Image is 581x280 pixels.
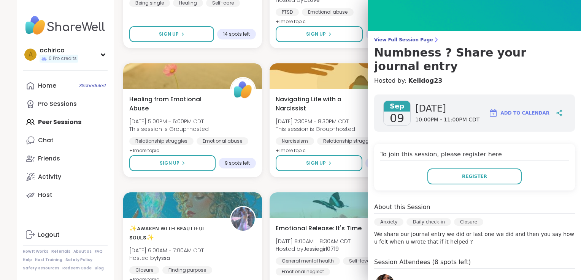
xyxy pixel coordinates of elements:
[162,266,212,274] div: Finding purpose
[38,82,56,90] div: Home
[38,173,61,181] div: Activity
[276,224,362,233] span: Emotional Release: It's Time
[276,137,314,145] div: Narcissism
[38,136,54,145] div: Chat
[384,101,410,112] span: Sep
[40,46,78,55] div: achirico
[427,168,522,184] button: Register
[374,258,575,269] h4: Session Attendees (8 spots left)
[317,137,381,145] div: Relationship struggles
[225,160,250,166] span: 9 spots left
[276,125,355,133] span: This session is Group-hosted
[51,249,70,254] a: Referrals
[223,31,250,37] span: 14 spots left
[23,149,108,168] a: Friends
[276,95,368,113] span: Navigating Life with a Narcissist
[129,254,204,262] span: Hosted by
[38,100,77,108] div: Pro Sessions
[374,203,430,212] h4: About this Session
[23,77,108,95] a: Home3Scheduled
[276,155,362,171] button: Sign Up
[374,37,575,43] span: View Full Session Page
[65,257,92,263] a: Safety Policy
[303,245,339,253] b: Jessiegirl0719
[408,76,442,85] a: Kelldog23
[23,95,108,113] a: Pro Sessions
[95,249,103,254] a: FAQ
[501,110,549,116] span: Add to Calendar
[485,104,553,122] button: Add to Calendar
[73,249,92,254] a: About Us
[157,254,170,262] b: lyssa
[23,257,32,263] a: Help
[129,137,194,145] div: Relationship struggles
[38,154,60,163] div: Friends
[23,226,108,244] a: Logout
[129,266,159,274] div: Closure
[23,266,59,271] a: Safety Resources
[276,118,355,125] span: [DATE] 7:30PM - 8:30PM CDT
[415,102,479,115] span: [DATE]
[29,50,33,60] span: a
[23,12,108,39] img: ShareWell Nav Logo
[35,257,62,263] a: Host Training
[454,218,483,226] div: Closure
[374,46,575,73] h3: Numbness ? Share your journal entry
[231,78,255,102] img: ShareWell
[62,266,92,271] a: Redeem Code
[374,37,575,73] a: View Full Session PageNumbness ? Share your journal entry
[406,218,451,226] div: Daily check-in
[129,224,222,242] span: ✨ᴀᴡᴀᴋᴇɴ ᴡɪᴛʜ ʙᴇᴀᴜᴛɪғᴜʟ sᴏᴜʟs✨
[129,26,214,42] button: Sign Up
[374,76,575,85] h4: Hosted by:
[276,238,351,245] span: [DATE] 8:00AM - 8:30AM CDT
[231,207,255,231] img: lyssa
[374,230,575,245] p: We share our journal entry we did or last one we did and then you say how u felt when u wrote tha...
[23,249,48,254] a: How It Works
[160,160,179,167] span: Sign Up
[462,173,487,180] span: Register
[38,191,52,199] div: Host
[79,83,106,89] span: 3 Scheduled
[306,31,326,38] span: Sign Up
[374,218,403,226] div: Anxiety
[276,268,330,275] div: Emotional neglect
[95,266,104,271] a: Blog
[129,125,209,133] span: This session is Group-hosted
[38,231,60,239] div: Logout
[23,168,108,186] a: Activity
[23,131,108,149] a: Chat
[159,31,179,38] span: Sign Up
[306,160,326,167] span: Sign Up
[380,150,569,161] h4: To join this session, please register here
[489,109,498,118] img: ShareWell Logomark
[390,112,404,125] span: 09
[276,257,340,265] div: General mental health
[23,186,108,204] a: Host
[415,116,479,124] span: 10:00PM - 11:00PM CDT
[129,118,209,125] span: [DATE] 5:00PM - 6:00PM CDT
[343,257,376,265] div: Self-love
[276,245,351,253] span: Hosted by
[129,155,216,171] button: Sign Up
[129,247,204,254] span: [DATE] 6:00AM - 7:00AM CDT
[49,55,77,62] span: 0 Pro credits
[276,26,362,42] button: Sign Up
[302,8,354,16] div: Emotional abuse
[197,137,248,145] div: Emotional abuse
[276,8,299,16] div: PTSD
[129,95,222,113] span: Healing from Emotional Abuse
